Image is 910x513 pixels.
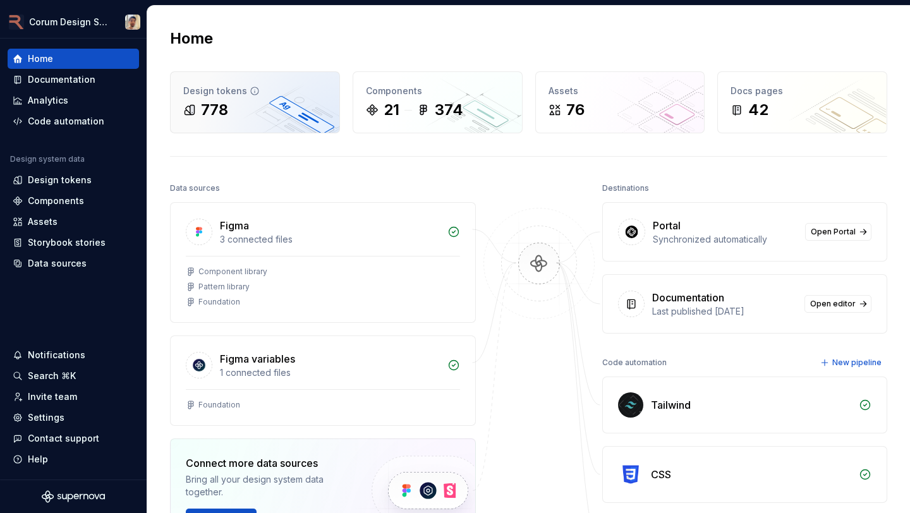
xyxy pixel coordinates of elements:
[805,223,871,241] a: Open Portal
[535,71,705,133] a: Assets76
[653,218,681,233] div: Portal
[8,90,139,111] a: Analytics
[832,358,882,368] span: New pipeline
[28,94,68,107] div: Analytics
[602,354,667,371] div: Code automation
[170,71,340,133] a: Design tokens778
[366,85,509,97] div: Components
[220,366,440,379] div: 1 connected files
[28,52,53,65] div: Home
[8,387,139,407] a: Invite team
[8,449,139,469] button: Help
[748,100,768,120] div: 42
[28,432,99,445] div: Contact support
[8,345,139,365] button: Notifications
[220,233,440,246] div: 3 connected files
[816,354,887,371] button: New pipeline
[29,16,110,28] div: Corum Design System
[8,232,139,253] a: Storybook stories
[3,8,144,35] button: Corum Design SystemJulian Moss
[28,370,76,382] div: Search ⌘K
[602,179,649,197] div: Destinations
[8,111,139,131] a: Code automation
[170,202,476,323] a: Figma3 connected filesComponent libraryPattern libraryFoundation
[198,267,267,277] div: Component library
[9,15,24,30] img: 0b9e674d-52c3-42c0-a907-e3eb623f920d.png
[28,257,87,270] div: Data sources
[28,174,92,186] div: Design tokens
[8,253,139,274] a: Data sources
[8,191,139,211] a: Components
[28,453,48,466] div: Help
[353,71,523,133] a: Components21374
[28,236,106,249] div: Storybook stories
[810,299,856,309] span: Open editor
[8,428,139,449] button: Contact support
[8,407,139,428] a: Settings
[170,28,213,49] h2: Home
[28,411,64,424] div: Settings
[8,69,139,90] a: Documentation
[8,366,139,386] button: Search ⌘K
[731,85,874,97] div: Docs pages
[198,400,240,410] div: Foundation
[10,154,85,164] div: Design system data
[28,349,85,361] div: Notifications
[8,212,139,232] a: Assets
[28,195,84,207] div: Components
[186,456,350,471] div: Connect more data sources
[201,100,228,120] div: 778
[170,335,476,426] a: Figma variables1 connected filesFoundation
[198,282,250,292] div: Pattern library
[8,170,139,190] a: Design tokens
[28,73,95,86] div: Documentation
[28,115,104,128] div: Code automation
[435,100,463,120] div: 374
[28,390,77,403] div: Invite team
[183,85,327,97] div: Design tokens
[42,490,105,503] svg: Supernova Logo
[653,233,798,246] div: Synchronized automatically
[170,179,220,197] div: Data sources
[220,218,249,233] div: Figma
[811,227,856,237] span: Open Portal
[717,71,887,133] a: Docs pages42
[28,215,58,228] div: Assets
[652,290,724,305] div: Documentation
[125,15,140,30] img: Julian Moss
[198,297,240,307] div: Foundation
[566,100,585,120] div: 76
[652,305,797,318] div: Last published [DATE]
[549,85,692,97] div: Assets
[651,467,671,482] div: CSS
[651,397,691,413] div: Tailwind
[384,100,399,120] div: 21
[804,295,871,313] a: Open editor
[8,49,139,69] a: Home
[220,351,295,366] div: Figma variables
[186,473,350,498] div: Bring all your design system data together.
